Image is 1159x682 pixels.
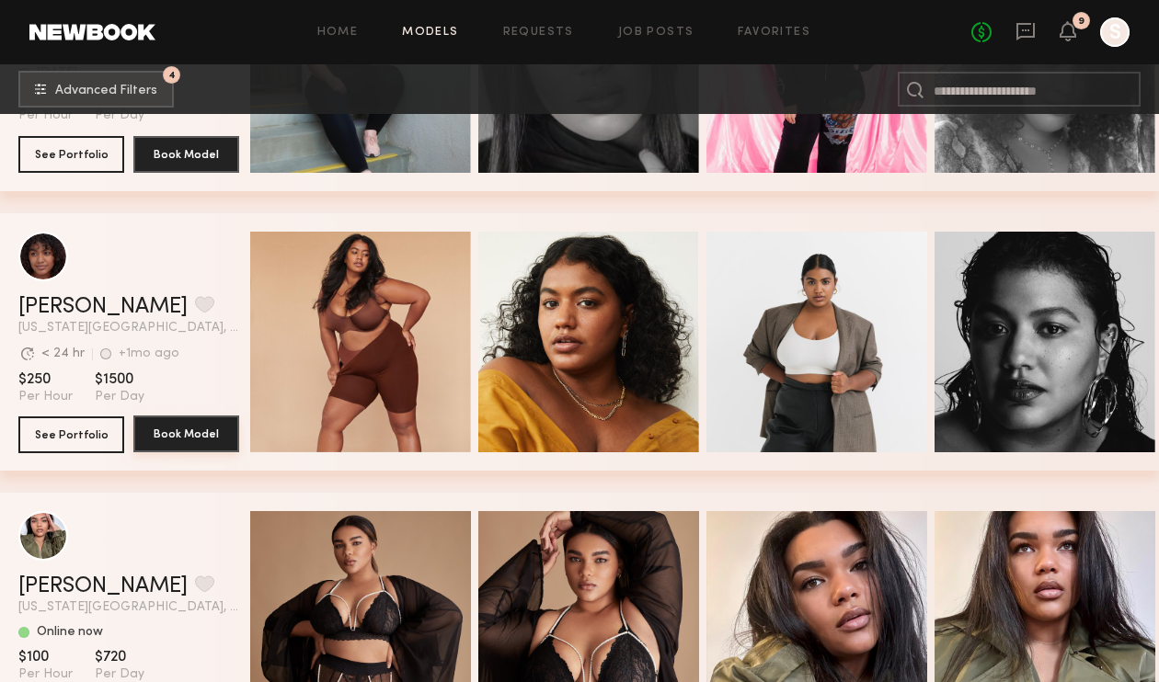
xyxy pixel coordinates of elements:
span: $100 [18,648,73,666]
span: [US_STATE][GEOGRAPHIC_DATA], [GEOGRAPHIC_DATA] [18,601,239,614]
a: [PERSON_NAME] [18,296,188,318]
a: Models [402,27,458,39]
span: 4 [168,71,176,79]
div: 9 [1078,17,1084,27]
button: See Portfolio [18,416,124,453]
span: Per Day [95,108,144,124]
a: Home [317,27,359,39]
div: +1mo ago [119,347,179,360]
button: 4Advanced Filters [18,71,174,108]
span: $250 [18,370,73,389]
a: S [1100,17,1130,47]
button: Book Model [133,136,239,173]
a: [PERSON_NAME] [18,575,188,597]
button: Book Model [133,415,239,452]
div: < 24 hr [41,347,85,360]
span: [US_STATE][GEOGRAPHIC_DATA], [GEOGRAPHIC_DATA] [18,322,239,335]
span: $1500 [95,370,144,389]
span: Per Day [95,389,144,405]
button: See Portfolio [18,136,124,173]
a: Book Model [133,416,239,453]
span: Per Hour [18,389,73,405]
a: Requests [503,27,574,39]
span: $720 [95,648,144,666]
a: Job Posts [618,27,694,39]
span: Advanced Filters [55,85,157,97]
a: Favorites [738,27,810,39]
span: Per Hour [18,108,73,124]
div: Online now [37,626,103,639]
